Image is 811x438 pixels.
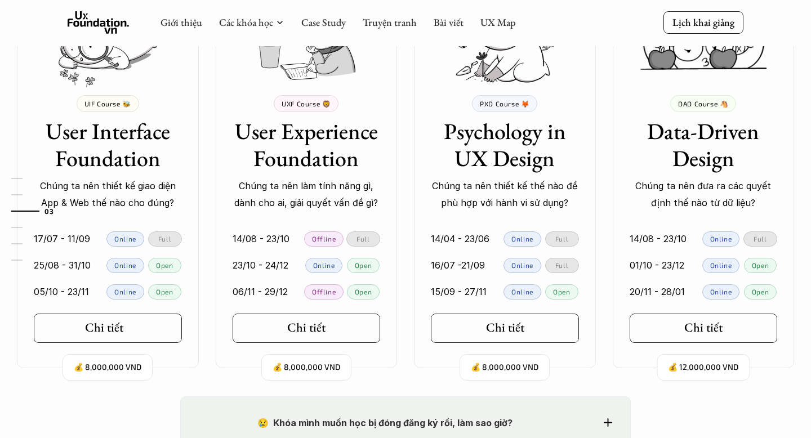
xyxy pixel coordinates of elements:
[233,177,381,212] p: Chúng ta nên làm tính năng gì, dành cho ai, giải quyết vấn đề gì?
[710,288,732,296] p: Online
[233,283,288,300] p: 06/11 - 29/12
[630,257,684,274] p: 01/10 - 23/12
[710,235,732,243] p: Online
[287,320,326,335] h5: Chi tiết
[630,177,778,212] p: Chúng ta nên đưa ra các quyết định thế nào từ dữ liệu?
[630,314,778,343] a: Chi tiết
[158,235,171,243] p: Full
[431,257,485,274] p: 16/07 -21/09
[355,261,372,269] p: Open
[84,100,131,108] p: UIF Course 🐝
[114,288,136,296] p: Online
[511,235,533,243] p: Online
[357,235,369,243] p: Full
[555,235,568,243] p: Full
[480,16,516,29] a: UX Map
[355,288,372,296] p: Open
[233,314,381,343] a: Chi tiết
[233,118,381,172] h3: User Experience Foundation
[312,235,336,243] p: Offline
[313,261,335,269] p: Online
[663,11,743,33] a: Lịch khai giảng
[114,261,136,269] p: Online
[672,16,734,29] p: Lịch khai giảng
[431,118,579,172] h3: Psychology in UX Design
[431,283,487,300] p: 15/09 - 27/11
[431,314,579,343] a: Chi tiết
[11,204,65,218] a: 03
[156,288,173,296] p: Open
[630,230,687,247] p: 14/08 - 23/10
[273,360,340,375] p: 💰 8,000,000 VND
[156,261,173,269] p: Open
[434,16,464,29] a: Bài viết
[44,207,54,214] strong: 03
[555,261,568,269] p: Full
[219,16,273,29] a: Các khóa học
[363,16,417,29] a: Truyện tranh
[668,360,738,375] p: 💰 12,000,000 VND
[511,288,533,296] p: Online
[257,417,513,428] strong: 😢 Khóa mình muốn học bị đóng đăng ký rồi, làm sao giờ?
[74,360,141,375] p: 💰 8,000,000 VND
[312,288,336,296] p: Offline
[471,360,538,375] p: 💰 8,000,000 VND
[114,235,136,243] p: Online
[630,118,778,172] h3: Data-Driven Design
[684,320,723,335] h5: Chi tiết
[710,261,732,269] p: Online
[630,283,685,300] p: 20/11 - 28/01
[301,16,346,29] a: Case Study
[233,230,289,247] p: 14/08 - 23/10
[553,288,570,296] p: Open
[282,100,331,108] p: UXF Course 🦁
[480,100,529,108] p: PXD Course 🦊
[161,16,202,29] a: Giới thiệu
[511,261,533,269] p: Online
[754,235,767,243] p: Full
[486,320,524,335] h5: Chi tiết
[431,177,579,212] p: Chúng ta nên thiết kế thế nào để phù hợp với hành vi sử dụng?
[431,230,489,247] p: 14/04 - 23/06
[678,100,728,108] p: DAD Course 🐴
[752,288,769,296] p: Open
[752,261,769,269] p: Open
[233,257,288,274] p: 23/10 - 24/12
